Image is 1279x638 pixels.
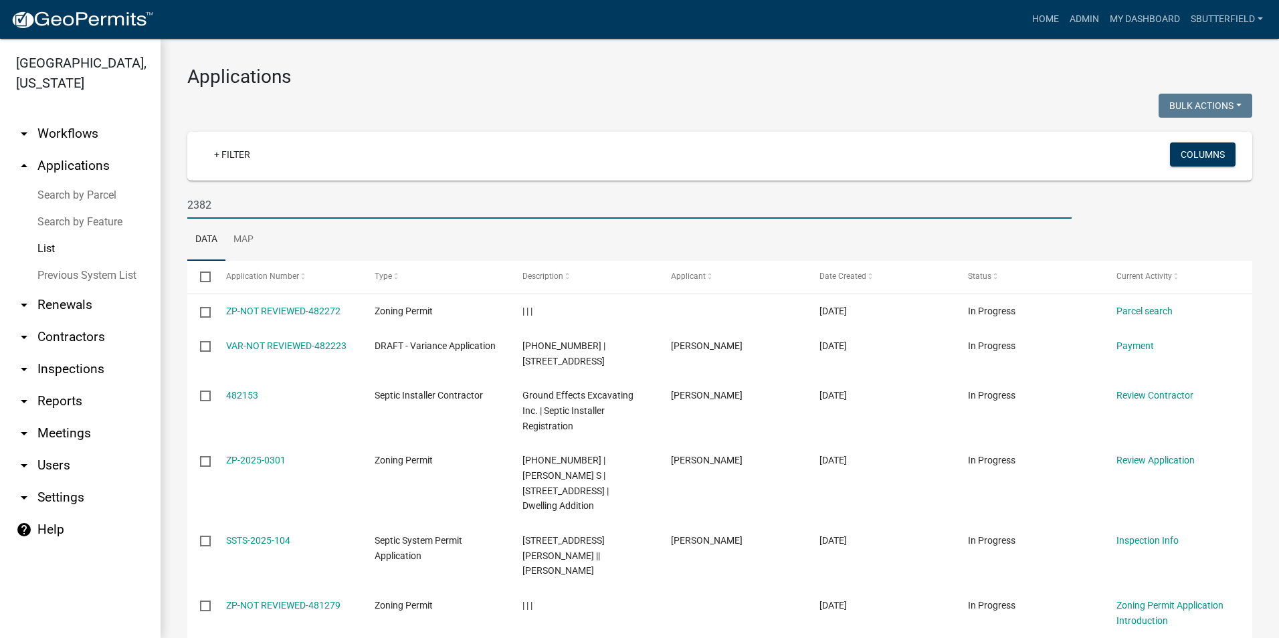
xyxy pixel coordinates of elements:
[375,455,433,465] span: Zoning Permit
[522,306,532,316] span: | | |
[1104,261,1252,293] datatable-header-cell: Current Activity
[968,272,991,281] span: Status
[16,457,32,473] i: arrow_drop_down
[1116,535,1179,546] a: Inspection Info
[522,390,633,431] span: Ground Effects Excavating Inc. | Septic Installer Registration
[522,272,563,281] span: Description
[16,425,32,441] i: arrow_drop_down
[226,600,340,611] a: ZP-NOT REVIEWED-481279
[187,261,213,293] datatable-header-cell: Select
[375,340,496,351] span: DRAFT - Variance Application
[819,272,866,281] span: Date Created
[226,455,286,465] a: ZP-2025-0301
[968,455,1015,465] span: In Progress
[671,455,743,465] span: Dale Storebo
[819,535,847,546] span: 09/19/2025
[658,261,807,293] datatable-header-cell: Applicant
[1185,7,1268,32] a: Sbutterfield
[522,340,605,366] span: 33-260-0160 | 2125 PARK LAKE LN
[16,329,32,345] i: arrow_drop_down
[1116,272,1172,281] span: Current Activity
[819,600,847,611] span: 09/19/2025
[375,390,483,401] span: Septic Installer Contractor
[819,340,847,351] span: 09/22/2025
[16,361,32,377] i: arrow_drop_down
[968,535,1015,546] span: In Progress
[16,297,32,313] i: arrow_drop_down
[226,340,347,351] a: VAR-NOT REVIEWED-482223
[807,261,955,293] datatable-header-cell: Date Created
[819,390,847,401] span: 09/22/2025
[226,272,299,281] span: Application Number
[187,191,1072,219] input: Search for applications
[16,490,32,506] i: arrow_drop_down
[203,142,261,167] a: + Filter
[968,390,1015,401] span: In Progress
[1116,340,1154,351] a: Payment
[16,158,32,174] i: arrow_drop_up
[16,393,32,409] i: arrow_drop_down
[671,535,743,546] span: Richard
[510,261,658,293] datatable-header-cell: Description
[225,219,262,261] a: Map
[955,261,1104,293] datatable-header-cell: Status
[522,455,609,511] span: 66-016-1600 | ZUK, LOGAN S | 5461 COUNTY ROAD 12 | Dwelling Addition
[187,66,1252,88] h3: Applications
[226,535,290,546] a: SSTS-2025-104
[968,600,1015,611] span: In Progress
[1064,7,1104,32] a: Admin
[375,600,433,611] span: Zoning Permit
[226,390,258,401] a: 482153
[968,306,1015,316] span: In Progress
[375,272,392,281] span: Type
[968,340,1015,351] span: In Progress
[375,306,433,316] span: Zoning Permit
[375,535,462,561] span: Septic System Permit Application
[671,390,743,401] span: Benjamin J Vitek
[213,261,361,293] datatable-header-cell: Application Number
[522,600,532,611] span: | | |
[1159,94,1252,118] button: Bulk Actions
[16,126,32,142] i: arrow_drop_down
[187,219,225,261] a: Data
[1104,7,1185,32] a: My Dashboard
[819,455,847,465] span: 09/22/2025
[361,261,510,293] datatable-header-cell: Type
[522,535,605,576] span: 3512 MILITARY RD | DEBOER, GAIL || TISCHER, RICHARD
[226,306,340,316] a: ZP-NOT REVIEWED-482272
[1116,306,1173,316] a: Parcel search
[1170,142,1236,167] button: Columns
[819,306,847,316] span: 09/22/2025
[1116,390,1193,401] a: Review Contractor
[671,272,706,281] span: Applicant
[671,340,743,351] span: Chris
[1116,455,1195,465] a: Review Application
[1027,7,1064,32] a: Home
[16,522,32,538] i: help
[1116,600,1223,626] a: Zoning Permit Application Introduction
